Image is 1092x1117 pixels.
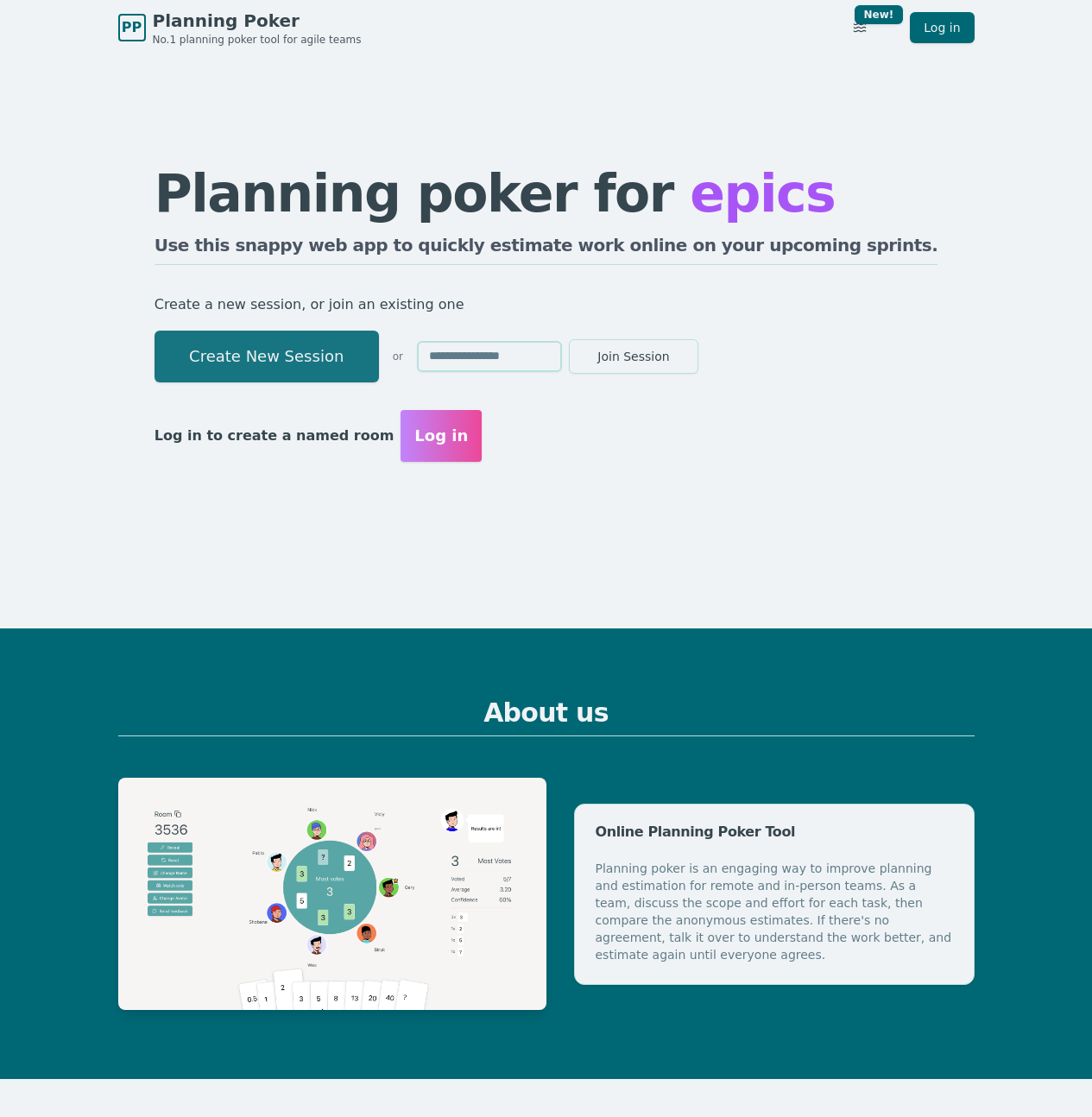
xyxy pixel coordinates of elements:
a: Log in [910,12,974,43]
div: Online Planning Poker Tool [596,825,953,839]
span: epics [690,163,835,224]
h2: Use this snappy web app to quickly estimate work online on your upcoming sprints. [155,233,938,265]
button: Log in [401,410,482,462]
span: or [393,350,403,363]
span: Planning Poker [153,9,362,33]
p: Log in to create a named room [155,424,395,448]
span: Log in [414,424,468,448]
a: PPPlanning PokerNo.1 planning poker tool for agile teams [118,9,362,47]
span: PP [122,17,142,38]
div: Planning poker is an engaging way to improve planning and estimation for remote and in-person tea... [596,860,953,963]
button: Join Session [569,339,698,374]
button: New! [844,12,875,43]
img: Planning Poker example session [118,778,546,1010]
button: Create New Session [155,331,379,382]
span: No.1 planning poker tool for agile teams [153,33,362,47]
h1: Planning poker for [155,167,938,219]
div: New! [855,5,904,24]
p: Create a new session, or join an existing one [155,293,938,317]
h2: About us [118,697,975,736]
